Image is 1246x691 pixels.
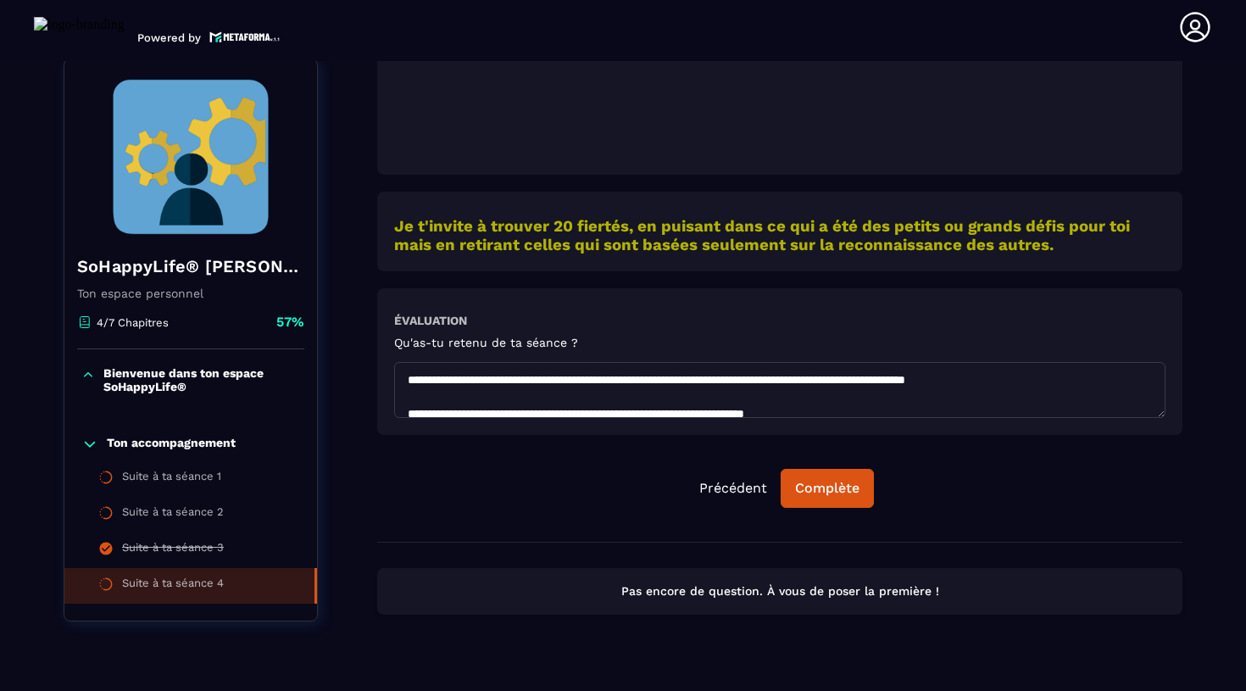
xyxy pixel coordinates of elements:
button: Précédent [686,470,781,507]
div: Suite à ta séance 3 [122,541,224,560]
h6: Évaluation [394,314,467,327]
button: Complète [781,469,874,508]
p: Bienvenue dans ton espace SoHappyLife® [103,366,300,393]
p: Ton espace personnel [77,287,304,300]
img: logo [209,30,281,44]
h4: SoHappyLife® [PERSON_NAME] [77,254,304,278]
p: Ton accompagnement [107,436,236,453]
p: Powered by [137,31,201,44]
div: Suite à ta séance 4 [122,577,224,595]
strong: Je t'invite à trouver 20 fiertés, en puisant dans ce qui a été des petits ou grands défis pour to... [394,217,1130,254]
p: 57% [276,313,304,332]
img: banner [77,72,304,242]
p: 4/7 Chapitres [97,316,169,329]
img: logo-branding [34,17,125,44]
p: Pas encore de question. À vous de poser la première ! [392,583,1167,599]
h5: Qu'as-tu retenu de ta séance ? [394,336,578,349]
div: Suite à ta séance 2 [122,505,224,524]
div: Complète [795,480,859,497]
div: Suite à ta séance 1 [122,470,221,488]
